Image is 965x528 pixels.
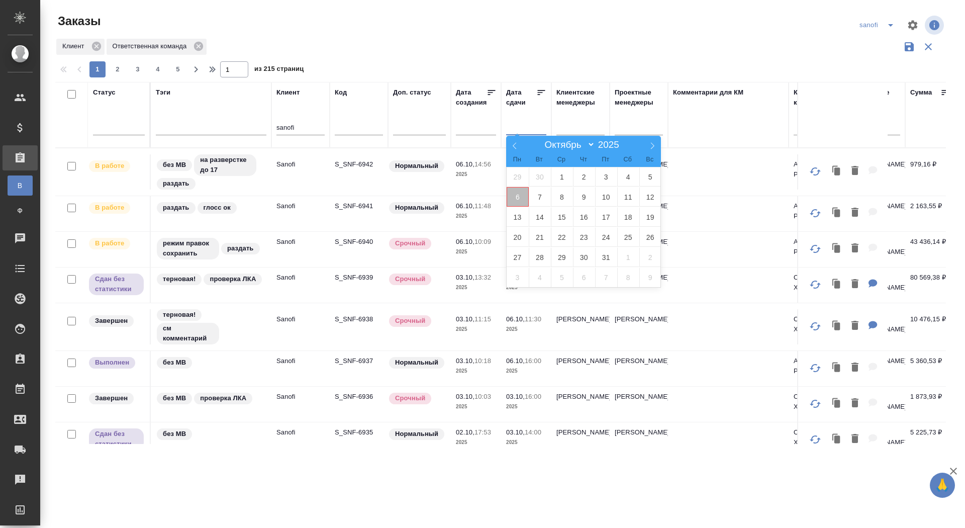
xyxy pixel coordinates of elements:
[95,429,138,449] p: Сдан без статистики
[639,187,661,207] span: Октябрь 12, 2025
[88,237,145,250] div: Выставляет ПМ после принятия заказа от КМа
[827,203,846,223] button: Клонировать
[163,203,189,213] p: раздать
[794,356,842,376] p: АО "Санофи Россия"
[506,437,546,448] p: 2025
[456,169,496,180] p: 2025
[905,422,955,458] td: 5 225,73 ₽
[573,207,595,227] span: Октябрь 16, 2025
[335,237,383,247] p: S_SNF-6940
[551,351,610,386] td: [PERSON_NAME]
[551,309,610,344] td: [PERSON_NAME]
[529,167,551,187] span: Сентябрь 30, 2025
[639,156,661,163] span: Вс
[163,238,213,258] p: режим правок сохранить
[163,323,213,343] p: см комментарий
[456,437,496,448] p: 2025
[88,392,145,405] div: Выставляет КМ при направлении счета или после выполнения всех работ/сдачи заказа клиенту. Окончат...
[673,87,743,98] div: Комментарии для КМ
[617,207,639,227] span: Октябрь 18, 2025
[170,61,186,77] button: 5
[934,475,951,496] span: 🙏
[150,61,166,77] button: 4
[456,324,496,334] p: 2025
[88,314,145,328] div: Выставляет КМ при направлении счета или после выполнения всех работ/сдачи заказа клиенту. Окончат...
[529,227,551,247] span: Октябрь 21, 2025
[204,203,231,213] p: глосс ок
[210,274,256,284] p: проверка ЛКА
[335,392,383,402] p: S_SNF-6936
[276,201,325,211] p: Sanofi
[388,237,446,250] div: Выставляется автоматически, если на указанный объем услуг необходимо больше времени в стандартном...
[905,351,955,386] td: 5 360,53 ₽
[506,366,546,376] p: 2025
[506,324,546,334] p: 2025
[846,429,863,450] button: Удалить
[474,160,491,168] p: 14:56
[110,61,126,77] button: 2
[393,87,431,98] div: Доп. статус
[794,201,842,221] p: АО "Санофи Россия"
[395,203,438,213] p: Нормальный
[95,161,124,171] p: В работе
[474,393,491,400] p: 10:03
[794,273,842,293] p: ООО "ОПЕЛЛА ХЕЛСКЕА"
[639,227,661,247] span: Октябрь 26, 2025
[163,160,186,170] p: без МВ
[595,247,617,267] span: Октябрь 31, 2025
[925,16,946,35] span: Посмотреть информацию
[474,357,491,365] p: 10:18
[276,314,325,324] p: Sanofi
[95,393,128,403] p: Завершен
[95,203,124,213] p: В работе
[610,351,668,386] td: [PERSON_NAME]
[395,429,438,439] p: Нормальный
[803,159,827,184] button: Обновить
[113,41,190,51] p: Ответственная команда
[156,87,170,98] div: Тэги
[395,161,438,171] p: Нормальный
[335,273,383,283] p: S_SNF-6939
[573,247,595,267] span: Октябрь 30, 2025
[794,314,842,334] p: ООО "ОПЕЛЛА ХЕЛСКЕА"
[910,87,932,98] div: Сумма
[846,316,863,336] button: Удалить
[170,64,186,74] span: 5
[506,428,525,436] p: 03.10,
[528,156,550,163] span: Вт
[335,87,347,98] div: Код
[846,203,863,223] button: Удалить
[456,247,496,257] p: 2025
[827,238,846,259] button: Клонировать
[88,201,145,215] div: Выставляет ПМ после принятия заказа от КМа
[200,393,246,403] p: проверка ЛКА
[456,315,474,323] p: 03.10,
[95,238,124,248] p: В работе
[456,402,496,412] p: 2025
[388,356,446,370] div: Статус по умолчанию для стандартных заказов
[335,159,383,169] p: S_SNF-6942
[803,237,827,261] button: Обновить
[551,187,573,207] span: Октябрь 8, 2025
[55,13,101,29] span: Заказы
[456,274,474,281] p: 03.10,
[507,227,529,247] span: Октябрь 20, 2025
[163,274,196,284] p: терновая!
[617,247,639,267] span: Ноябрь 1, 2025
[905,154,955,190] td: 979,16 ₽
[827,161,846,182] button: Клонировать
[595,187,617,207] span: Октябрь 10, 2025
[8,175,33,196] a: В
[456,393,474,400] p: 03.10,
[573,167,595,187] span: Октябрь 2, 2025
[794,427,842,448] p: ООО "ОПЕЛЛА ХЕЛСКЕА"
[525,315,541,323] p: 11:30
[905,232,955,267] td: 43 436,14 ₽
[827,316,846,336] button: Клонировать
[794,237,842,257] p: АО "Санофи Россия"
[156,273,266,286] div: терновая!, проверка ЛКА
[474,238,491,245] p: 10:09
[506,315,525,323] p: 06.10,
[551,387,610,422] td: [PERSON_NAME]
[163,429,186,439] p: без МВ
